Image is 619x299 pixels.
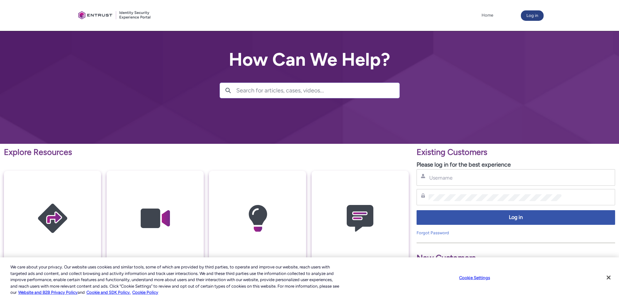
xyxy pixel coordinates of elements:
h2: How Can We Help? [220,49,400,70]
input: Search for articles, cases, videos... [236,83,399,98]
p: Explore Resources [4,146,409,158]
a: Forgot Password [417,230,449,235]
p: Please log in for the best experience [417,160,615,169]
img: Video Guides [124,183,186,253]
p: New Customers [417,252,615,264]
a: Cookie and SDK Policy. [86,290,131,295]
input: Username [429,174,561,181]
img: Knowledge Articles [227,183,289,253]
button: Cookie Settings [454,271,495,284]
a: More information about our cookie policy., opens in a new tab [18,290,78,295]
p: Existing Customers [417,146,615,158]
a: Cookie Policy [132,290,158,295]
a: Home [480,10,495,20]
img: Getting Started [22,183,84,253]
button: Log in [417,210,615,225]
button: Search [220,83,236,98]
button: Log in [521,10,544,21]
div: We care about your privacy. Our website uses cookies and similar tools, some of which are provide... [10,264,341,296]
button: Close [601,270,616,285]
span: Log in [421,214,611,221]
img: Contact Support [329,183,391,253]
